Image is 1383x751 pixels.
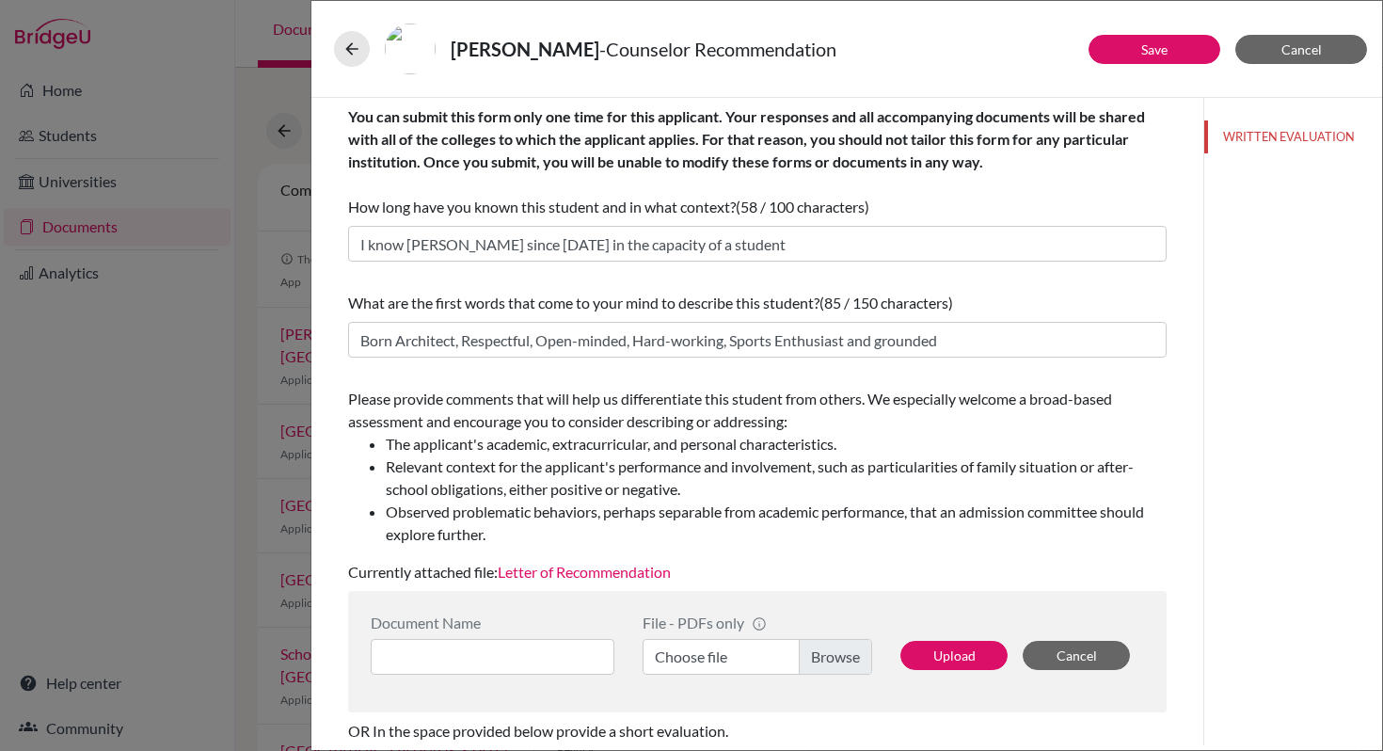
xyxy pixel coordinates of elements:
span: info [752,616,767,631]
span: (58 / 100 characters) [736,198,869,216]
div: Currently attached file: [348,380,1167,591]
li: The applicant's academic, extracurricular, and personal characteristics. [386,433,1167,455]
button: WRITTEN EVALUATION [1204,120,1382,153]
b: You can submit this form only one time for this applicant. Your responses and all accompanying do... [348,107,1145,170]
button: Cancel [1023,641,1130,670]
a: Letter of Recommendation [498,563,671,581]
div: File - PDFs only [643,614,872,631]
li: Observed problematic behaviors, perhaps separable from academic performance, that an admission co... [386,501,1167,546]
span: - Counselor Recommendation [599,38,836,60]
li: Relevant context for the applicant's performance and involvement, such as particularities of fami... [386,455,1167,501]
span: What are the first words that come to your mind to describe this student? [348,294,819,312]
button: Upload [900,641,1008,670]
span: (85 / 150 characters) [819,294,953,312]
strong: [PERSON_NAME] [451,38,599,60]
span: How long have you known this student and in what context? [348,107,1145,216]
label: Choose file [643,639,872,675]
span: Please provide comments that will help us differentiate this student from others. We especially w... [348,390,1167,546]
span: OR In the space provided below provide a short evaluation. [348,722,728,740]
div: Document Name [371,614,614,631]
